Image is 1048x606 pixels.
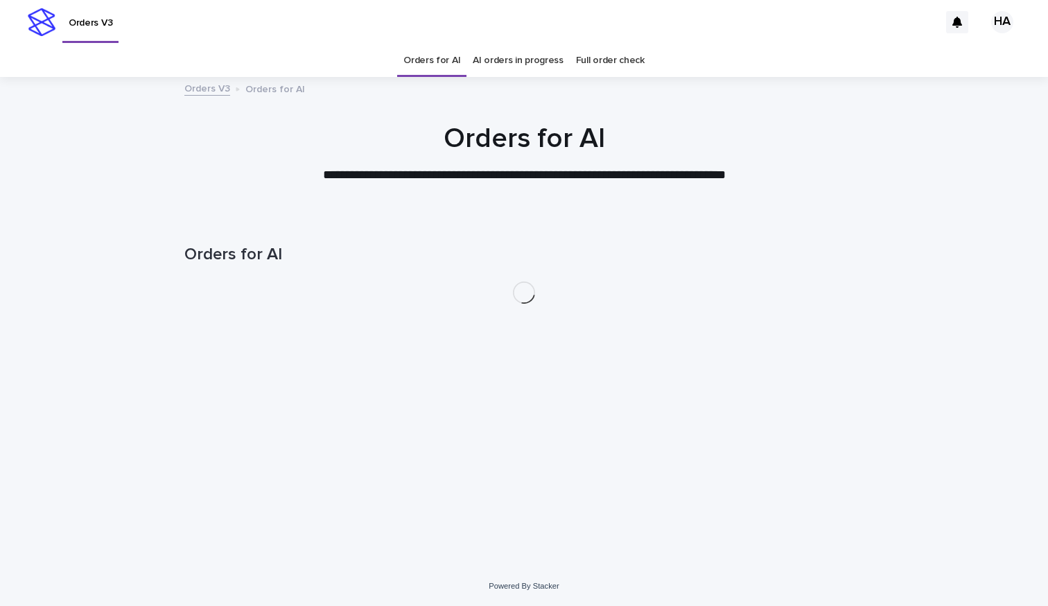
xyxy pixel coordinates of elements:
p: Orders for AI [245,80,305,96]
a: Powered By Stacker [489,582,559,590]
h1: Orders for AI [184,245,864,265]
a: AI orders in progress [473,44,564,77]
a: Orders V3 [184,80,230,96]
h1: Orders for AI [184,122,864,155]
a: Full order check [576,44,645,77]
img: stacker-logo-s-only.png [28,8,55,36]
a: Orders for AI [403,44,460,77]
div: HA [991,11,1013,33]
